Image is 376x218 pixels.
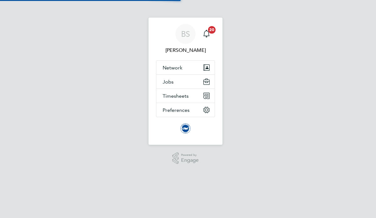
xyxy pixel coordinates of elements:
span: Engage [181,158,199,163]
img: brightonandhovealbion-logo-retina.png [180,123,191,134]
span: Preferences [163,107,190,113]
nav: Main navigation [149,18,222,145]
span: 20 [208,26,216,34]
span: Jobs [163,79,174,85]
span: Powered by [181,152,199,158]
a: BS[PERSON_NAME] [156,24,215,54]
span: Timesheets [163,93,189,99]
a: 20 [200,24,213,44]
button: Timesheets [156,89,215,103]
button: Network [156,61,215,74]
span: BS [181,30,190,38]
a: Powered byEngage [172,152,199,164]
button: Preferences [156,103,215,117]
a: Go to home page [156,123,215,134]
span: Network [163,65,182,71]
button: Jobs [156,75,215,89]
span: Ben Smith [156,46,215,54]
